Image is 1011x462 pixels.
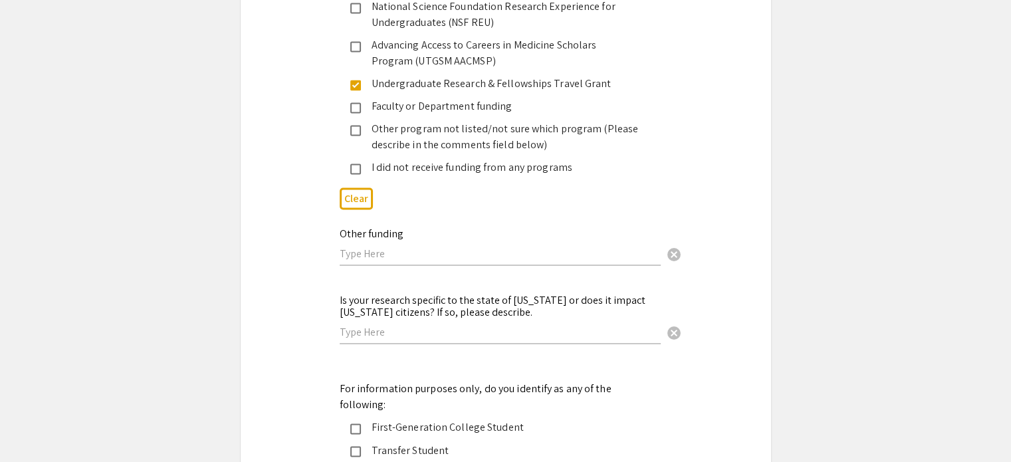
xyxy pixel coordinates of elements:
input: Type Here [340,325,661,339]
div: Undergraduate Research & Fellowships Travel Grant [361,76,640,92]
button: Clear [661,318,687,345]
mat-label: For information purposes only, do you identify as any of the following: [340,382,612,411]
div: Other program not listed/not sure which program (Please describe in the comments field below) [361,121,640,153]
span: cancel [666,247,682,263]
span: cancel [666,325,682,341]
div: I did not receive funding from any programs [361,160,640,175]
mat-label: Is your research specific to the state of [US_STATE] or does it impact [US_STATE] citizens? If so... [340,293,645,319]
div: Faculty or Department funding [361,98,640,114]
div: Advancing Access to Careers in Medicine Scholars Program (UTGSM AACMSP) [361,37,640,69]
iframe: Chat [10,402,56,452]
input: Type Here [340,247,661,261]
button: Clear [661,240,687,267]
div: Transfer Student [361,442,640,458]
button: Clear [340,187,373,209]
div: First-Generation College Student [361,419,640,435]
mat-label: Other funding [340,227,403,241]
